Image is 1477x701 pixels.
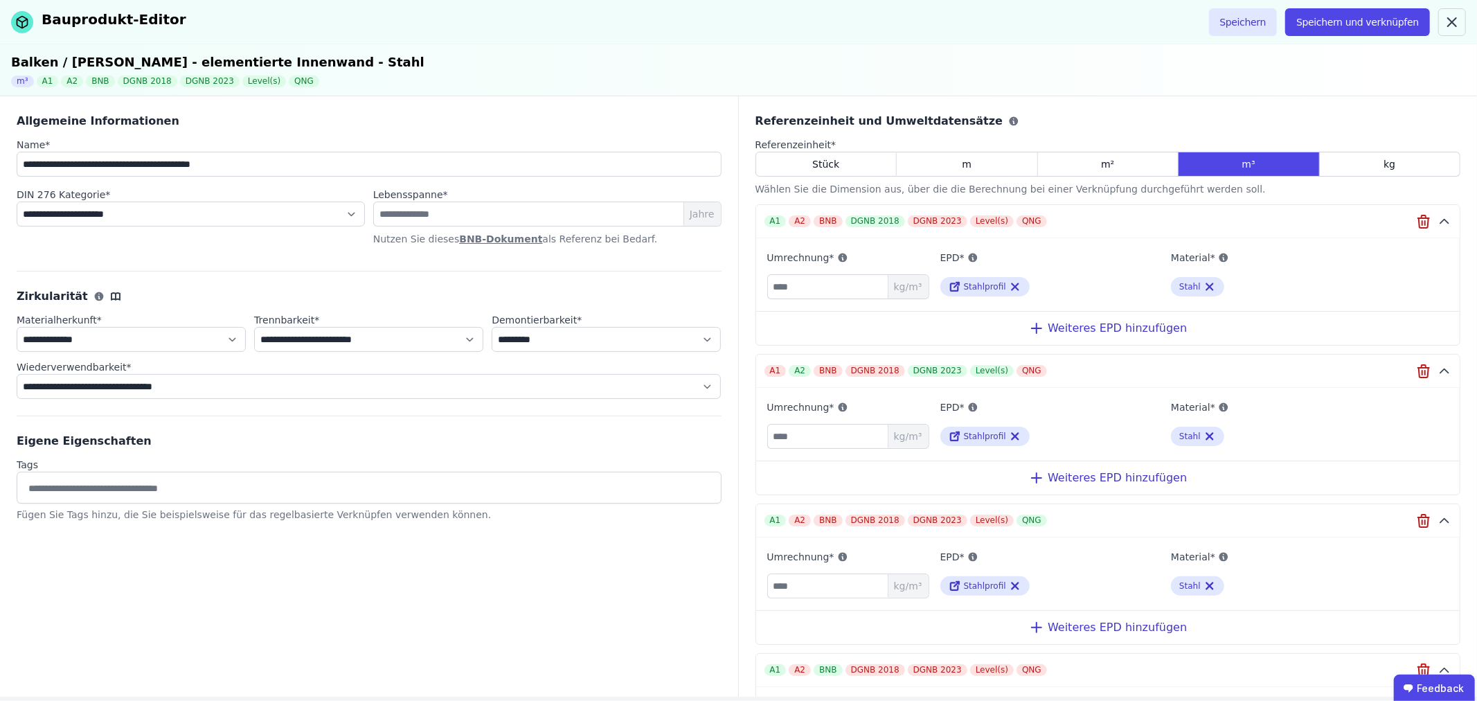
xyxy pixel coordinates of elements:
div: QNG [1017,664,1047,676]
button: A1A2BNBDGNB 2018DGNB 2023Level(s)QNG [756,654,1460,687]
p: Nutzen Sie dieses als Referenz bei Bedarf. [373,232,722,246]
button: A1A2BNBDGNB 2018DGNB 2023Level(s)QNG [756,504,1460,538]
div: A1 [764,365,787,377]
div: DGNB 2018 [845,664,905,676]
span: Stück [812,157,839,171]
div: QNG [1017,515,1047,526]
button: A1A2BNBDGNB 2018DGNB 2023Level(s)QNG [756,205,1460,238]
span: m² [1101,157,1114,171]
div: A2 [789,365,811,377]
div: m³ [11,76,34,87]
div: DGNB 2023 [908,664,967,676]
div: Stahl [1179,281,1201,292]
div: Allgemeine Informationen [17,113,722,130]
label: Material* [1171,249,1391,266]
div: Stahl [1179,431,1201,442]
div: A2 [61,76,83,87]
div: DGNB 2023 [908,215,967,227]
div: DGNB 2018 [118,76,177,87]
div: Wählen Sie die Dimension aus, über die die Berechnung bei einer Verknüpfung durchgeführt werden s... [755,182,1461,196]
div: BNB [86,76,114,87]
label: audits.requiredField [17,188,365,202]
span: Stahlprofil [964,432,1006,441]
div: A2 [789,215,811,227]
div: A1 [764,515,787,526]
span: kg [1384,157,1395,171]
span: m³ [1242,157,1255,171]
div: QNG [1017,365,1047,377]
div: Zirkularität [17,288,722,305]
span: m [962,157,972,171]
div: Weiteres EPD hinzufügen [756,610,1460,644]
div: DGNB 2018 [845,365,905,377]
button: A1A2BNBDGNB 2018DGNB 2023Level(s)QNG [756,355,1460,388]
div: BNB [814,664,842,676]
a: BNB-Dokument [459,233,542,245]
span: Stahlprofil [964,282,1006,292]
div: Weiteres EPD hinzufügen [756,311,1460,345]
label: Umrechnung* [767,549,929,565]
label: audits.requiredField [17,313,246,327]
label: Umrechnung* [767,249,929,266]
label: Material* [1171,399,1391,416]
label: audits.requiredField [254,313,483,327]
div: BNB [814,215,842,227]
div: DGNB 2023 [908,515,967,526]
span: kg/m³ [888,425,929,448]
div: A1 [37,76,59,87]
span: Jahre [683,202,721,226]
div: A1 [764,215,787,227]
div: A2 [789,664,811,676]
div: Referenzeinheit und Umweltdatensätze [755,113,1461,130]
div: QNG [1017,215,1047,227]
div: Bauprodukt-Editor [42,10,186,29]
div: Balken / [PERSON_NAME] - elementierte Innenwand - Stahl [11,53,1466,72]
div: DGNB 2018 [845,515,905,526]
div: Fügen Sie Tags hinzu, die Sie beispielsweise für das regelbasierte Verknüpfen verwenden können. [17,508,722,522]
label: Tags [17,458,722,472]
span: kg/m³ [888,275,929,299]
div: Level(s) [970,365,1014,377]
label: audits.requiredField [755,138,1461,152]
div: DGNB 2018 [845,215,905,227]
label: audits.requiredField [492,313,721,327]
div: DGNB 2023 [908,365,967,377]
div: Level(s) [242,76,286,87]
div: Level(s) [970,215,1014,227]
div: Level(s) [970,664,1014,676]
div: Stahl [1179,580,1201,592]
div: Level(s) [970,515,1014,526]
div: BNB [814,515,842,526]
label: Material* [1171,549,1391,565]
label: audits.requiredField [17,138,50,152]
span: kg/m³ [888,574,929,598]
label: Umrechnung* [767,399,929,416]
button: Speichern und verknüpfen [1285,8,1430,36]
button: Speichern [1209,8,1278,36]
div: Weiteres EPD hinzufügen [756,461,1460,495]
label: audits.requiredField [373,188,448,202]
div: DGNB 2023 [180,76,240,87]
div: Eigene Eigenschaften [17,433,722,450]
div: A2 [789,515,811,526]
div: QNG [289,76,319,87]
div: A1 [764,664,787,676]
span: Stahlprofil [964,581,1006,591]
label: audits.requiredField [17,360,721,374]
div: BNB [814,365,842,377]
